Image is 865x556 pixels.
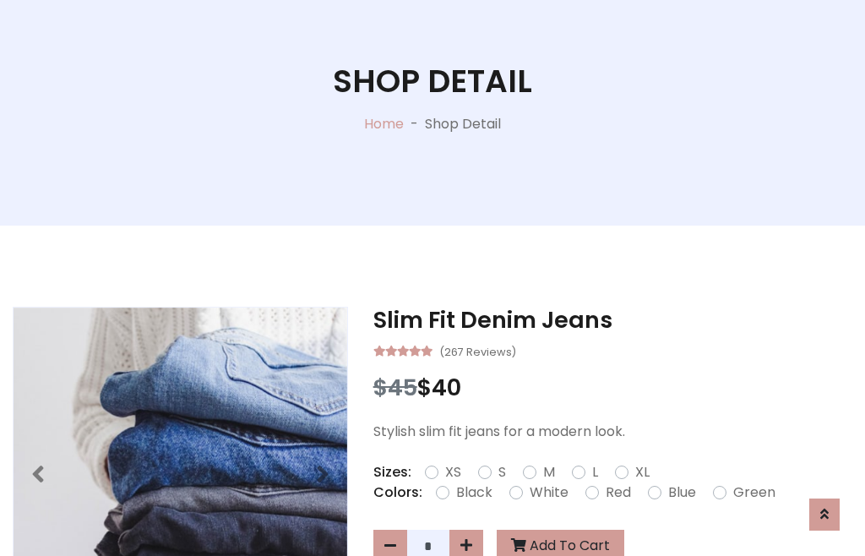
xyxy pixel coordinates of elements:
[432,372,461,403] span: 40
[606,482,631,503] label: Red
[373,374,852,401] h3: $
[445,462,461,482] label: XS
[333,63,532,101] h1: Shop Detail
[373,372,417,403] span: $45
[364,114,404,134] a: Home
[635,462,650,482] label: XL
[668,482,696,503] label: Blue
[498,462,506,482] label: S
[404,114,425,134] p: -
[373,307,852,334] h3: Slim Fit Denim Jeans
[543,462,555,482] label: M
[592,462,598,482] label: L
[373,422,852,442] p: Stylish slim fit jeans for a modern look.
[530,482,569,503] label: White
[456,482,492,503] label: Black
[439,341,516,361] small: (267 Reviews)
[373,462,411,482] p: Sizes:
[425,114,501,134] p: Shop Detail
[733,482,775,503] label: Green
[373,482,422,503] p: Colors:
